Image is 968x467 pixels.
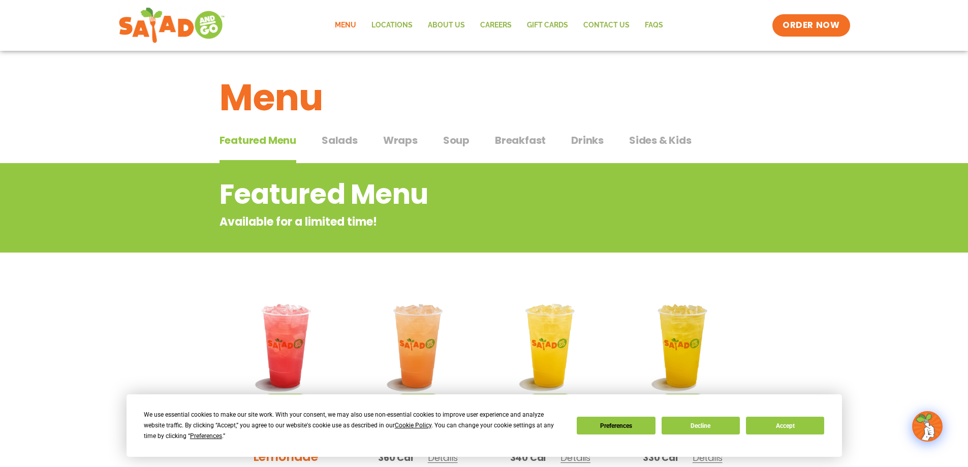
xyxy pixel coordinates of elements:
p: Available for a limited time! [220,213,667,230]
span: 360 Cal [378,451,413,464]
a: Menu [327,14,364,37]
img: Product photo for Sunkissed Yuzu Lemonade [492,287,609,404]
a: ORDER NOW [772,14,850,37]
img: wpChatIcon [913,412,942,441]
div: We use essential cookies to make our site work. With your consent, we may also use non-essential ... [144,410,565,442]
span: Sides & Kids [629,133,692,148]
span: Soup [443,133,470,148]
a: About Us [420,14,473,37]
span: Preferences [190,432,222,440]
h2: Featured Menu [220,174,667,215]
button: Accept [746,417,824,434]
span: Wraps [383,133,418,148]
span: ORDER NOW [783,19,839,32]
a: FAQs [637,14,671,37]
h1: Menu [220,70,749,125]
span: Seasonal [397,394,439,404]
button: Decline [662,417,740,434]
div: Tabbed content [220,129,749,164]
div: Cookie Consent Prompt [127,394,842,457]
a: Locations [364,14,420,37]
nav: Menu [327,14,671,37]
span: Drinks [571,133,604,148]
span: Featured Menu [220,133,296,148]
button: Preferences [577,417,655,434]
img: Product photo for Blackberry Bramble Lemonade [227,287,345,404]
img: Product photo for Summer Stone Fruit Lemonade [359,287,477,404]
span: Cookie Policy [395,422,431,429]
a: Contact Us [576,14,637,37]
span: Seasonal [529,394,571,404]
span: Details [428,451,458,464]
img: new-SAG-logo-768×292 [118,5,226,46]
span: Breakfast [495,133,546,148]
span: 340 Cal [510,451,546,464]
span: Details [560,451,590,464]
a: Careers [473,14,519,37]
a: GIFT CARDS [519,14,576,37]
span: Salads [322,133,358,148]
img: Product photo for Mango Grove Lemonade [624,287,741,404]
span: 330 Cal [643,451,678,464]
span: Seasonal [265,394,306,404]
span: Details [693,451,723,464]
span: Seasonal [662,394,703,404]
